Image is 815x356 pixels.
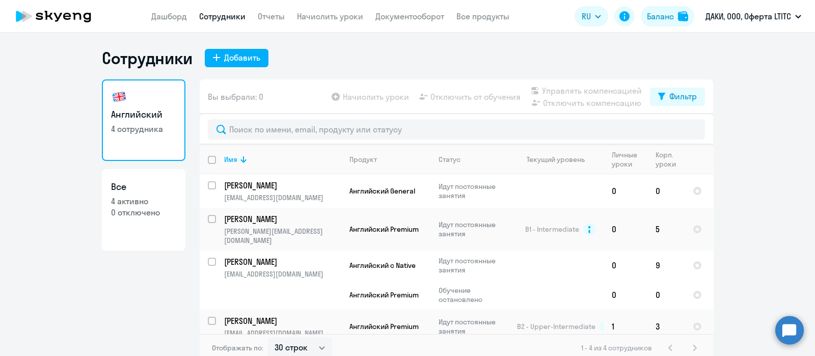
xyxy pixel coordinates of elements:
[641,6,694,26] button: Балансbalance
[525,225,579,234] span: B1 - Intermediate
[604,208,647,251] td: 0
[678,11,688,21] img: balance
[102,79,185,161] a: Английский4 сотрудника
[705,10,791,22] p: ДАКИ, ООО, Оферта LTITC
[224,193,341,202] p: [EMAIL_ADDRESS][DOMAIN_NAME]
[297,11,363,21] a: Начислить уроки
[224,213,341,225] a: [PERSON_NAME]
[224,328,341,338] p: [EMAIL_ADDRESS][DOMAIN_NAME]
[224,213,339,225] p: [PERSON_NAME]
[575,6,608,26] button: RU
[258,11,285,21] a: Отчеты
[102,48,193,68] h1: Сотрудники
[647,280,685,310] td: 0
[582,10,591,22] span: RU
[111,89,127,105] img: english
[349,155,377,164] div: Продукт
[647,208,685,251] td: 5
[439,317,508,336] p: Идут постоянные занятия
[224,155,341,164] div: Имя
[439,182,508,200] p: Идут постоянные занятия
[439,220,508,238] p: Идут постоянные занятия
[647,10,674,22] div: Баланс
[650,88,705,106] button: Фильтр
[224,256,341,267] a: [PERSON_NAME]
[224,269,341,279] p: [EMAIL_ADDRESS][DOMAIN_NAME]
[349,322,419,331] span: Английский Premium
[604,251,647,280] td: 0
[151,11,187,21] a: Дашборд
[656,150,684,169] div: Корп. уроки
[647,251,685,280] td: 9
[224,155,237,164] div: Имя
[517,322,595,331] span: B2 - Upper-Intermediate
[111,180,176,194] h3: Все
[439,155,460,164] div: Статус
[102,169,185,251] a: Все4 активно0 отключено
[224,51,260,64] div: Добавить
[224,227,341,245] p: [PERSON_NAME][EMAIL_ADDRESS][DOMAIN_NAME]
[669,90,697,102] div: Фильтр
[517,155,603,164] div: Текущий уровень
[349,186,415,196] span: Английский General
[349,225,419,234] span: Английский Premium
[439,256,508,275] p: Идут постоянные занятия
[224,180,341,191] a: [PERSON_NAME]
[224,180,339,191] p: [PERSON_NAME]
[439,286,508,304] p: Обучение остановлено
[349,290,419,299] span: Английский Premium
[581,343,652,352] span: 1 - 4 из 4 сотрудников
[111,123,176,134] p: 4 сотрудника
[208,91,263,103] span: Вы выбрали: 0
[604,310,647,343] td: 1
[205,49,268,67] button: Добавить
[375,11,444,21] a: Документооборот
[456,11,509,21] a: Все продукты
[349,261,416,270] span: Английский с Native
[208,119,705,140] input: Поиск по имени, email, продукту или статусу
[199,11,246,21] a: Сотрудники
[700,4,806,29] button: ДАКИ, ООО, Оферта LTITC
[212,343,263,352] span: Отображать по:
[604,174,647,208] td: 0
[527,155,585,164] div: Текущий уровень
[647,174,685,208] td: 0
[647,310,685,343] td: 3
[111,196,176,207] p: 4 активно
[612,150,647,169] div: Личные уроки
[224,315,341,326] a: [PERSON_NAME]
[604,280,647,310] td: 0
[111,108,176,121] h3: Английский
[224,256,339,267] p: [PERSON_NAME]
[224,315,339,326] p: [PERSON_NAME]
[111,207,176,218] p: 0 отключено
